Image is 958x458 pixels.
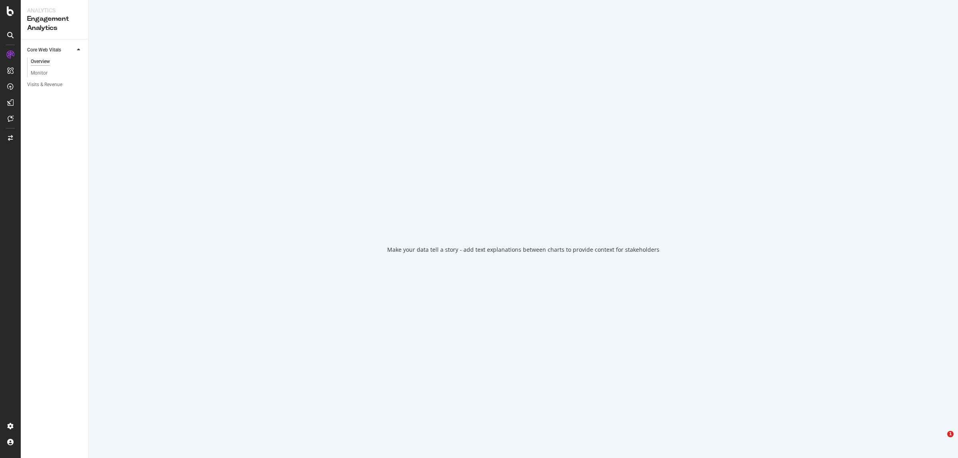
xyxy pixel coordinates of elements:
[27,6,82,14] div: Analytics
[31,57,83,66] a: Overview
[27,46,75,54] a: Core Web Vitals
[387,246,659,254] div: Make your data tell a story - add text explanations between charts to provide context for stakeho...
[27,14,82,33] div: Engagement Analytics
[495,204,552,233] div: animation
[31,69,83,77] a: Monitor
[931,431,950,450] iframe: Intercom live chat
[27,81,83,89] a: Visits & Revenue
[27,81,62,89] div: Visits & Revenue
[947,431,954,437] span: 1
[31,57,50,66] div: Overview
[27,46,61,54] div: Core Web Vitals
[31,69,48,77] div: Monitor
